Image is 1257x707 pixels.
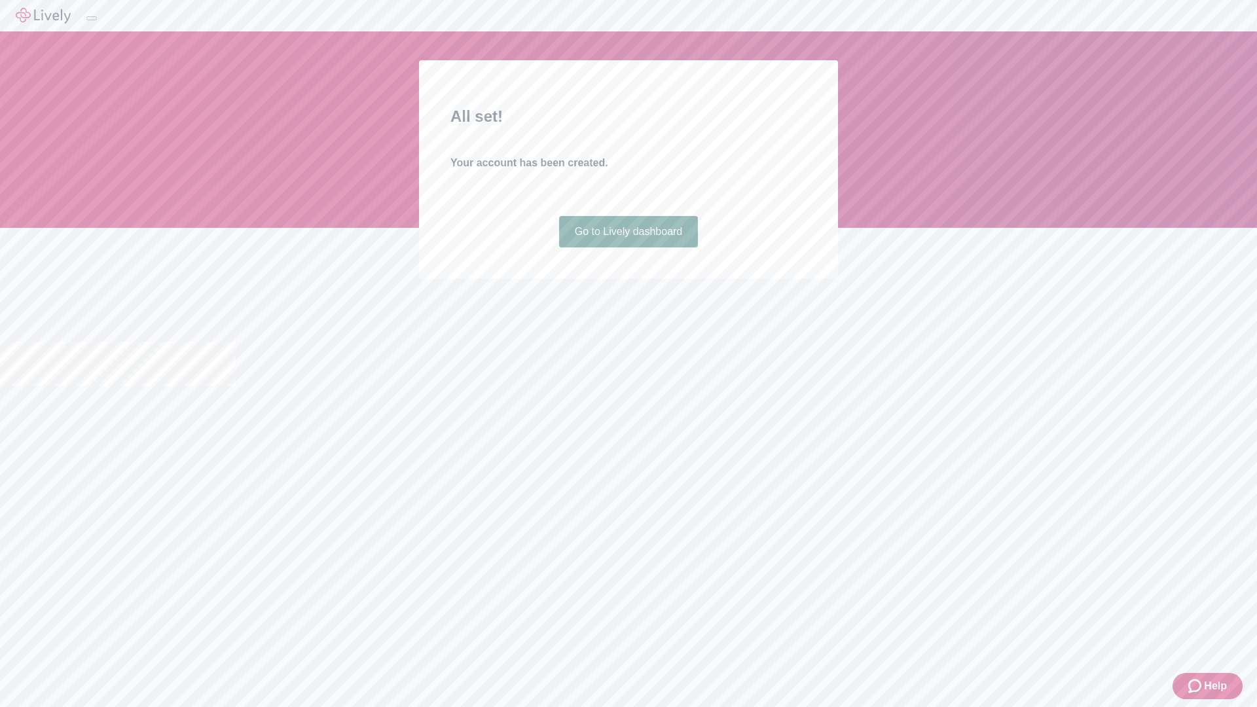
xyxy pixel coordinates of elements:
[1188,678,1204,694] svg: Zendesk support icon
[86,16,97,20] button: Log out
[1204,678,1227,694] span: Help
[450,155,807,171] h4: Your account has been created.
[559,216,699,247] a: Go to Lively dashboard
[16,8,71,24] img: Lively
[1173,673,1243,699] button: Zendesk support iconHelp
[450,105,807,128] h2: All set!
